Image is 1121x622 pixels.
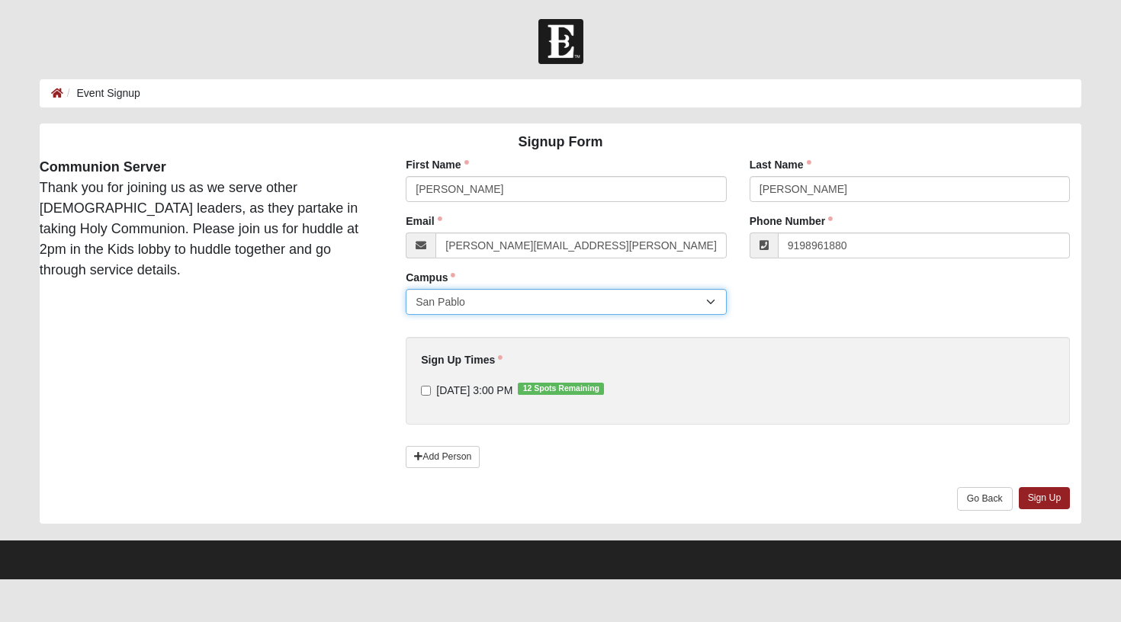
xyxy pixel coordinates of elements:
[406,446,480,468] a: Add Person
[750,157,811,172] label: Last Name
[406,157,468,172] label: First Name
[421,352,503,367] label: Sign Up Times
[421,386,431,396] input: [DATE] 3:00 PM12 Spots Remaining
[1019,487,1071,509] a: Sign Up
[957,487,1013,511] a: Go Back
[538,19,583,64] img: Church of Eleven22 Logo
[406,270,455,285] label: Campus
[28,157,384,281] div: Thank you for joining us as we serve other [DEMOGRAPHIC_DATA] leaders, as they partake in taking ...
[518,383,604,395] span: 12 Spots Remaining
[406,213,442,229] label: Email
[750,213,834,229] label: Phone Number
[40,134,1082,151] h4: Signup Form
[436,384,512,396] span: [DATE] 3:00 PM
[40,159,166,175] strong: Communion Server
[63,85,140,101] li: Event Signup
